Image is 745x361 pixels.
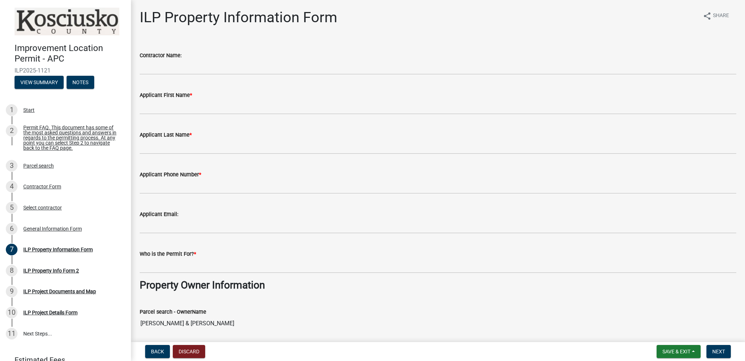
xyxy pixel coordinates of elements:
[140,279,265,291] strong: Property Owner Information
[6,202,17,213] div: 5
[6,244,17,255] div: 7
[140,212,178,217] label: Applicant Email:
[6,286,17,297] div: 9
[23,226,82,231] div: General Information Form
[713,12,729,20] span: Share
[6,307,17,318] div: 10
[15,8,119,35] img: Kosciusko County, Indiana
[23,163,54,168] div: Parcel search
[151,349,164,354] span: Back
[15,67,116,74] span: ILP2025-1121
[6,328,17,340] div: 11
[140,172,201,177] label: Applicant Phone Number
[6,265,17,276] div: 8
[15,43,125,64] h4: Improvement Location Permit - APC
[6,160,17,172] div: 3
[23,184,61,189] div: Contractor Form
[67,76,94,89] button: Notes
[6,223,17,235] div: 6
[140,133,192,138] label: Applicant Last Name
[23,125,119,150] div: Permit FAQ. This document has some of the most asked questions and answers in regards to the perm...
[697,9,735,23] button: shareShare
[23,310,77,315] div: ILP Project Details Form
[140,93,192,98] label: Applicant First Name
[23,247,93,252] div: ILP Property Information Form
[23,107,35,113] div: Start
[140,252,196,257] label: Who is the Permit For?
[67,80,94,86] wm-modal-confirm: Notes
[140,53,182,58] label: Contractor Name:
[23,205,62,210] div: Select contractor
[23,289,96,294] div: ILP Project Documents and Map
[15,76,64,89] button: View Summary
[662,349,690,354] span: Save & Exit
[712,349,725,354] span: Next
[6,104,17,116] div: 1
[6,125,17,137] div: 2
[15,80,64,86] wm-modal-confirm: Summary
[173,345,205,358] button: Discard
[703,12,712,20] i: share
[23,268,79,273] div: ILP Property Info Form 2
[140,9,337,26] h1: ILP Property Information Form
[145,345,170,358] button: Back
[140,310,206,315] label: Parcel search - OwnerName
[657,345,701,358] button: Save & Exit
[706,345,731,358] button: Next
[6,181,17,192] div: 4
